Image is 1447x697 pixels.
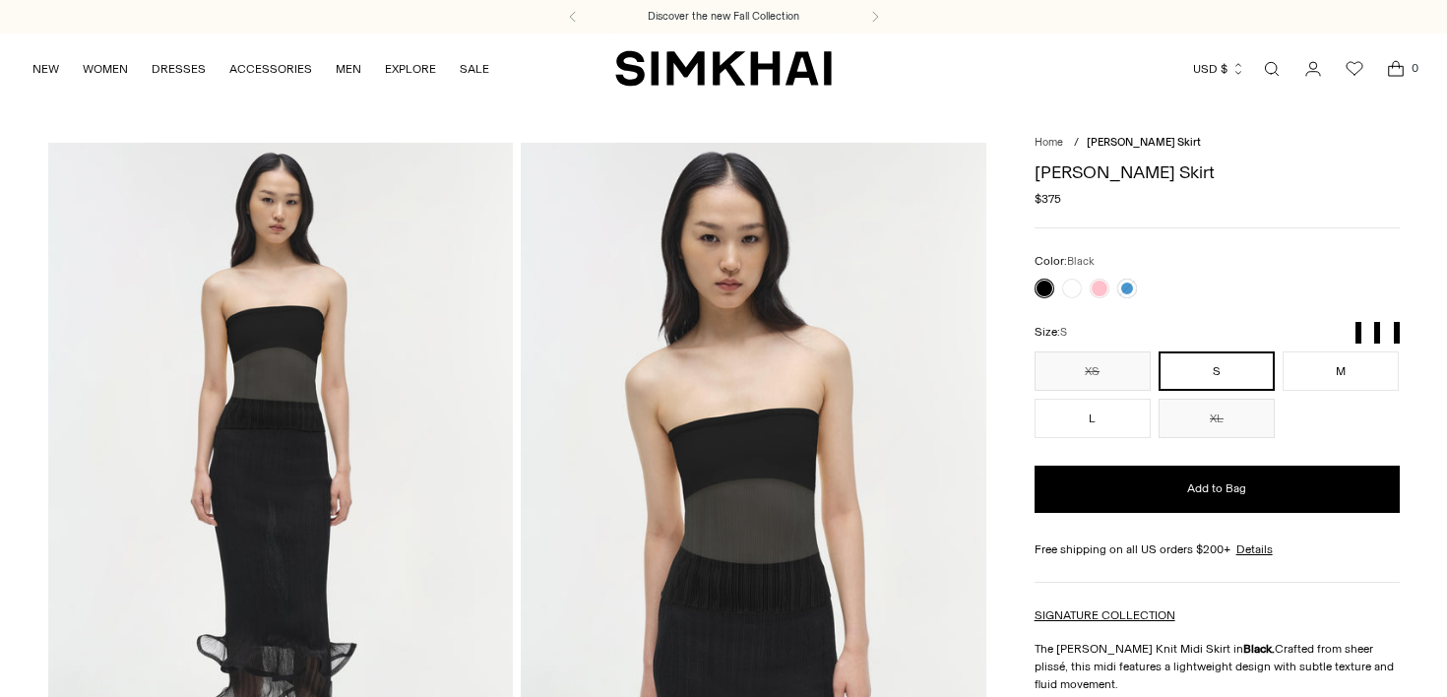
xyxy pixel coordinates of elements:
a: DRESSES [152,47,206,91]
a: Discover the new Fall Collection [648,9,799,25]
span: Add to Bag [1187,480,1246,497]
a: NEW [32,47,59,91]
button: M [1283,351,1399,391]
strong: Black. [1243,642,1275,656]
button: S [1159,351,1275,391]
span: [PERSON_NAME] Skirt [1087,136,1201,149]
a: Details [1236,540,1273,558]
nav: breadcrumbs [1035,135,1400,152]
label: Size: [1035,323,1067,342]
a: WOMEN [83,47,128,91]
span: $375 [1035,190,1061,208]
a: Open search modal [1252,49,1291,89]
button: Add to Bag [1035,466,1400,513]
a: MEN [336,47,361,91]
a: SIMKHAI [615,49,832,88]
label: Color: [1035,252,1095,271]
a: Go to the account page [1293,49,1333,89]
h1: [PERSON_NAME] Skirt [1035,163,1400,181]
div: / [1074,135,1079,152]
a: Wishlist [1335,49,1374,89]
span: Black [1067,255,1095,268]
button: USD $ [1193,47,1245,91]
span: S [1060,326,1067,339]
a: Open cart modal [1376,49,1416,89]
button: XS [1035,351,1151,391]
button: L [1035,399,1151,438]
div: Free shipping on all US orders $200+ [1035,540,1400,558]
a: SALE [460,47,489,91]
span: 0 [1406,59,1423,77]
a: SIGNATURE COLLECTION [1035,608,1175,622]
a: EXPLORE [385,47,436,91]
a: ACCESSORIES [229,47,312,91]
a: Home [1035,136,1063,149]
button: XL [1159,399,1275,438]
p: The [PERSON_NAME] Knit Midi Skirt in Crafted from sheer plissé, this midi features a lightweight ... [1035,640,1400,693]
